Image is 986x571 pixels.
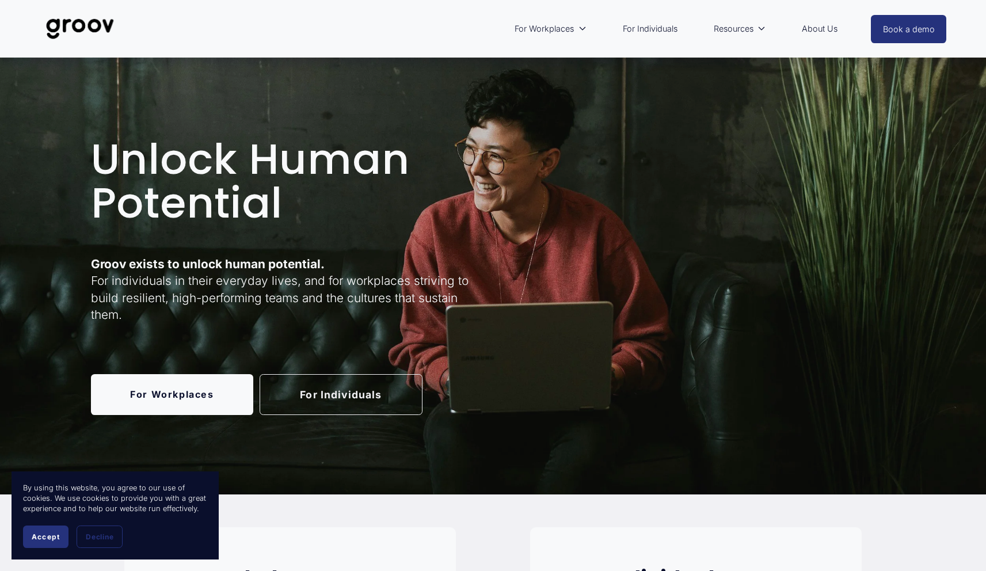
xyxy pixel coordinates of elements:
[871,15,947,43] a: Book a demo
[260,374,422,415] a: For Individuals
[91,256,490,323] p: For individuals in their everyday lives, and for workplaces striving to build resilient, high-per...
[617,16,683,42] a: For Individuals
[91,257,325,271] strong: Groov exists to unlock human potential.
[714,21,753,36] span: Resources
[12,471,219,559] section: Cookie banner
[23,526,68,548] button: Accept
[32,532,60,541] span: Accept
[796,16,843,42] a: About Us
[91,374,254,415] a: For Workplaces
[91,138,490,224] h1: Unlock Human Potential
[40,10,121,48] img: Groov | Unlock Human Potential at Work and in Life
[509,16,592,42] a: folder dropdown
[23,483,207,514] p: By using this website, you agree to our use of cookies. We use cookies to provide you with a grea...
[708,16,772,42] a: folder dropdown
[515,21,574,36] span: For Workplaces
[86,532,113,541] span: Decline
[77,526,123,548] button: Decline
